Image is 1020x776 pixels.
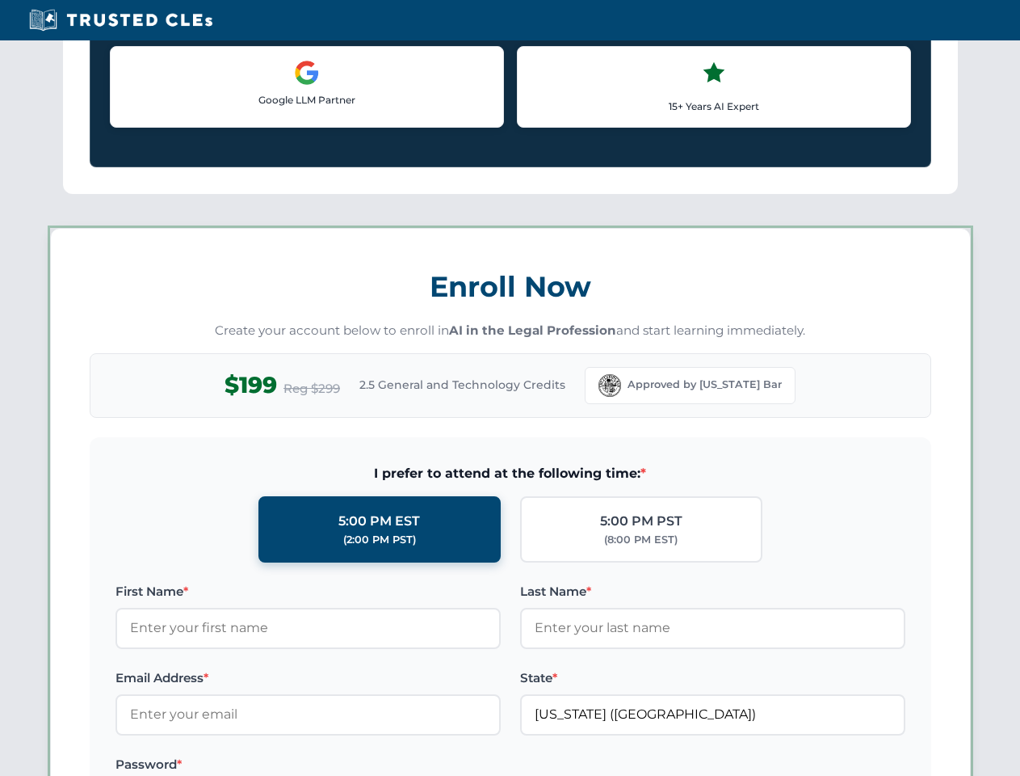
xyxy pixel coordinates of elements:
strong: AI in the Legal Profession [449,323,616,338]
span: Approved by [US_STATE] Bar [628,377,782,393]
input: Florida (FL) [520,694,905,735]
p: Create your account below to enroll in and start learning immediately. [90,322,931,340]
input: Enter your first name [115,608,501,648]
h3: Enroll Now [90,261,931,312]
img: Florida Bar [598,374,621,397]
label: First Name [115,582,501,601]
label: Email Address [115,668,501,688]
input: Enter your email [115,694,501,735]
label: State [520,668,905,688]
div: (2:00 PM PST) [343,532,416,548]
input: Enter your last name [520,608,905,648]
img: Google [294,60,320,86]
label: Last Name [520,582,905,601]
span: Reg $299 [283,379,340,399]
span: 2.5 General and Technology Credits [359,376,565,394]
span: I prefer to attend at the following time: [115,463,905,484]
label: Password [115,755,501,774]
span: $199 [225,367,277,403]
div: 5:00 PM PST [600,511,682,532]
div: (8:00 PM EST) [604,532,678,548]
p: Google LLM Partner [124,92,490,108]
div: 5:00 PM EST [338,511,420,532]
p: 15+ Years AI Expert [531,99,897,114]
img: Trusted CLEs [24,8,217,32]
